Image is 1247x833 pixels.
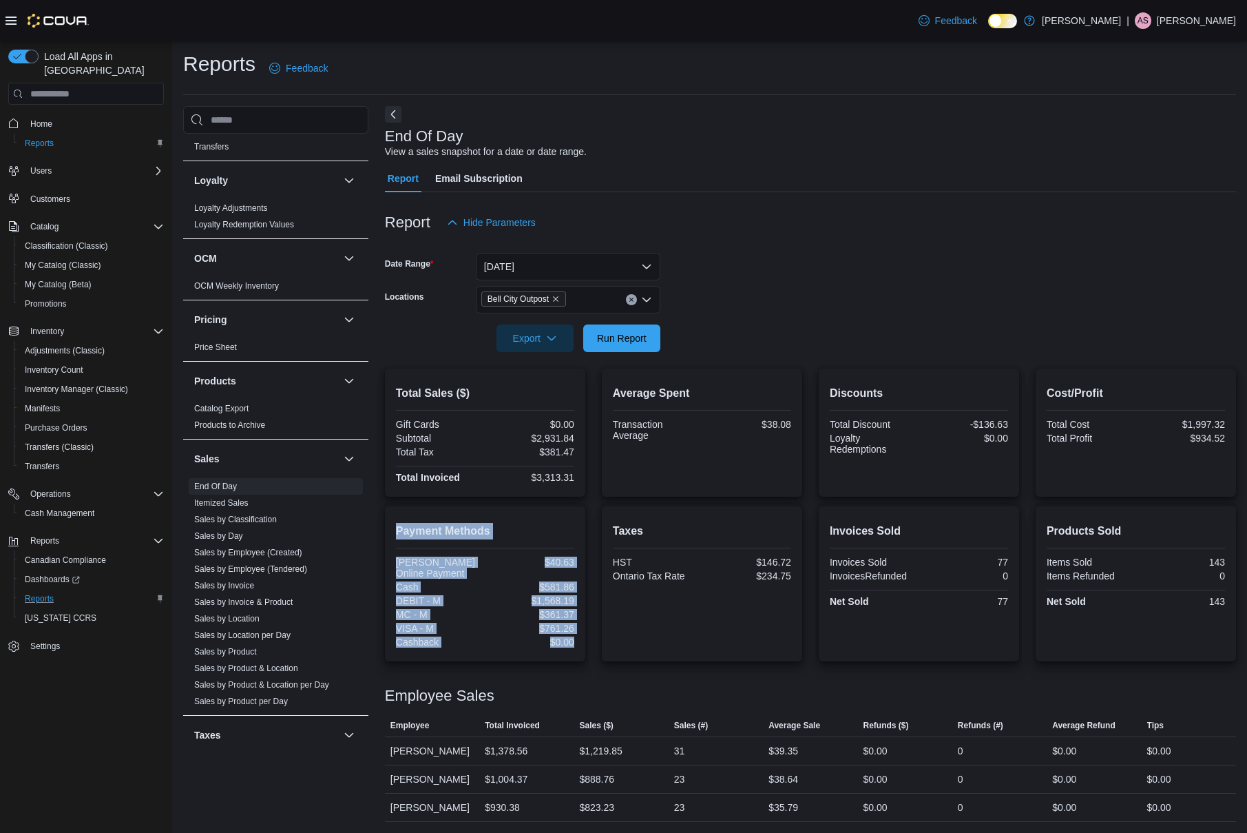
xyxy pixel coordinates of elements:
[25,163,57,179] button: Users
[194,758,235,768] a: Tax Details
[19,439,164,455] span: Transfers (Classic)
[396,472,460,483] strong: Total Invoiced
[183,339,368,361] div: Pricing
[25,260,101,271] span: My Catalog (Classic)
[674,743,685,759] div: 31
[579,771,614,788] div: $888.76
[194,481,237,492] span: End Of Day
[958,743,963,759] div: 0
[341,451,357,467] button: Sales
[194,374,236,388] h3: Products
[194,580,254,591] span: Sales by Invoice
[1042,12,1121,29] p: [PERSON_NAME]
[396,623,483,634] div: VISA - M
[25,461,59,472] span: Transfers
[19,362,164,378] span: Inventory Count
[613,419,700,441] div: Transaction Average
[19,458,65,475] a: Transfers
[8,107,164,692] nav: Complex example
[1138,433,1225,444] div: $934.52
[25,508,94,519] span: Cash Management
[463,216,536,229] span: Hide Parameters
[19,296,164,312] span: Promotions
[25,323,70,340] button: Inventory
[30,535,59,546] span: Reports
[194,403,249,414] span: Catalog Export
[341,727,357,743] button: Taxes
[194,251,217,265] h3: OCM
[3,217,169,236] button: Catalog
[194,452,220,466] h3: Sales
[830,570,916,582] div: InvoicesRefunded
[1047,570,1133,582] div: Items Refunded
[25,190,164,207] span: Customers
[921,419,1008,430] div: -$136.63
[1047,523,1225,539] h2: Products Sold
[183,200,368,238] div: Loyalty
[19,552,112,568] a: Canadian Compliance
[1138,12,1149,29] span: AS
[14,294,169,313] button: Promotions
[435,165,523,192] span: Email Subscription
[194,203,268,213] a: Loyalty Adjustments
[830,596,869,607] strong: Net Sold
[194,420,265,430] a: Products to Archive
[988,14,1017,28] input: Dark Mode
[768,743,798,759] div: $39.35
[25,279,92,290] span: My Catalog (Beta)
[704,557,791,568] div: $146.72
[194,728,221,742] h3: Taxes
[14,341,169,360] button: Adjustments (Classic)
[19,381,164,398] span: Inventory Manager (Classic)
[183,50,255,78] h1: Reports
[19,135,164,152] span: Reports
[194,597,293,607] a: Sales by Invoice & Product
[19,400,164,417] span: Manifests
[194,280,279,291] span: OCM Weekly Inventory
[19,342,164,359] span: Adjustments (Classic)
[613,557,700,568] div: HST
[385,106,401,123] button: Next
[674,771,685,788] div: 23
[1047,385,1225,402] h2: Cost/Profit
[19,439,99,455] a: Transfers (Classic)
[30,326,64,337] span: Inventory
[988,28,989,29] span: Dark Mode
[505,325,565,352] span: Export
[385,737,479,765] div: [PERSON_NAME]
[194,342,237,353] span: Price Sheet
[25,637,164,655] span: Settings
[385,145,587,159] div: View a sales snapshot for a date or date range.
[25,191,76,207] a: Customers
[913,7,983,34] a: Feedback
[485,743,527,759] div: $1,378.56
[14,399,169,418] button: Manifests
[396,595,483,606] div: DEBIT - M
[25,422,87,433] span: Purchase Orders
[1127,12,1129,29] p: |
[396,582,483,593] div: Cash
[194,141,229,152] span: Transfers
[14,551,169,570] button: Canadian Compliance
[485,771,527,788] div: $1,004.37
[25,533,65,549] button: Reports
[583,325,660,352] button: Run Report
[341,311,357,328] button: Pricing
[194,142,229,152] a: Transfers
[674,720,708,731] span: Sales (#)
[1157,12,1236,29] p: [PERSON_NAME]
[1047,419,1133,430] div: Total Cost
[488,637,574,648] div: $0.00
[385,128,463,145] h3: End Of Day
[488,446,574,457] div: $381.47
[194,313,227,327] h3: Pricing
[19,276,97,293] a: My Catalog (Beta)
[830,385,1008,402] h2: Discounts
[1138,557,1225,568] div: 143
[1052,743,1076,759] div: $0.00
[488,609,574,620] div: $361.37
[1147,743,1171,759] div: $0.00
[1135,12,1151,29] div: Andy Shivkumar
[194,313,338,327] button: Pricing
[30,221,59,232] span: Catalog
